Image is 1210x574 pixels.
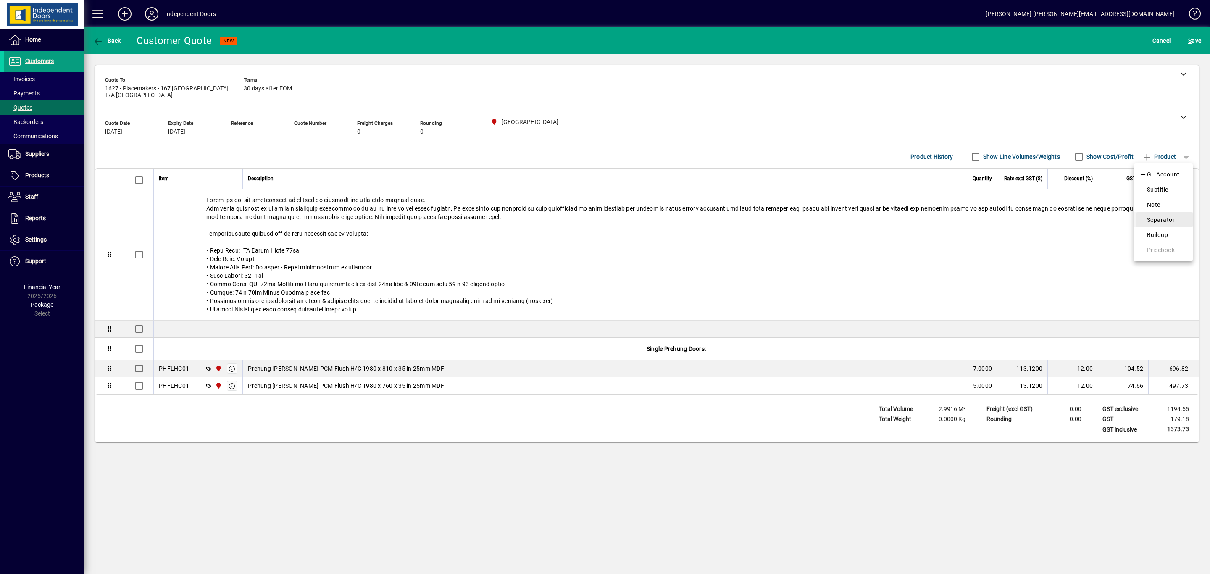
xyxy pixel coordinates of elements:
[1139,230,1168,240] span: Buildup
[1139,245,1175,255] span: Pricebook
[1134,227,1193,242] button: Buildup
[1139,184,1168,195] span: Subtitle
[1139,200,1160,210] span: Note
[1139,169,1180,179] span: GL Account
[1134,182,1193,197] button: Subtitle
[1139,215,1175,225] span: Separator
[1134,197,1193,212] button: Note
[1134,212,1193,227] button: Separator
[1134,167,1193,182] button: GL Account
[1134,242,1193,258] button: Pricebook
